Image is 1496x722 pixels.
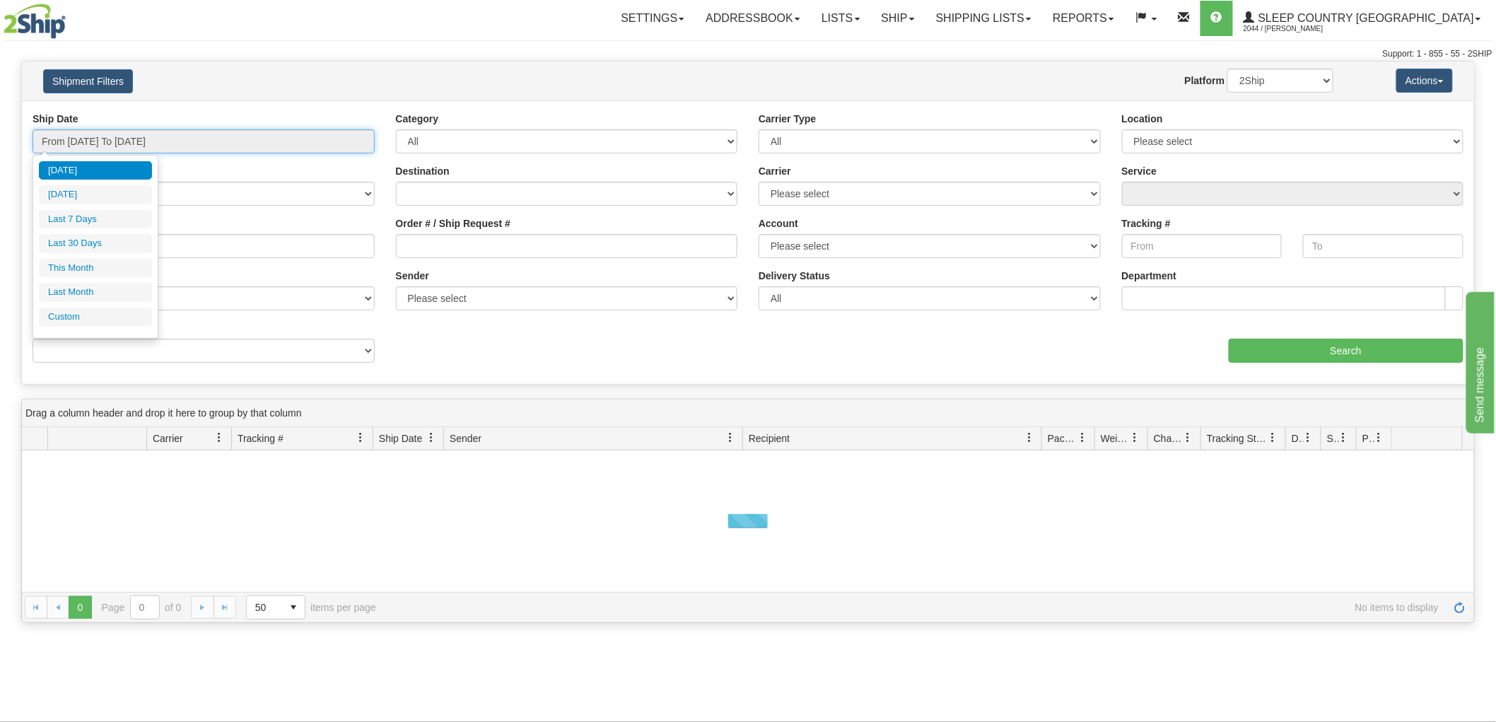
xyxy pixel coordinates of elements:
[610,1,695,36] a: Settings
[246,595,376,619] span: items per page
[1207,431,1268,446] span: Tracking Status
[39,161,152,180] li: [DATE]
[153,431,183,446] span: Carrier
[419,426,443,450] a: Ship Date filter column settings
[4,48,1492,60] div: Support: 1 - 855 - 55 - 2SHIP
[1017,426,1041,450] a: Recipient filter column settings
[102,595,182,619] span: Page of 0
[1449,596,1471,619] a: Refresh
[1122,112,1163,126] label: Location
[39,259,152,278] li: This Month
[1122,216,1171,231] label: Tracking #
[1292,431,1304,446] span: Delivery Status
[1176,426,1200,450] a: Charge filter column settings
[1303,234,1463,258] input: To
[1362,431,1374,446] span: Pickup Status
[396,602,1439,613] span: No items to display
[1154,431,1184,446] span: Charge
[1233,1,1492,36] a: Sleep Country [GEOGRAPHIC_DATA] 2044 / [PERSON_NAME]
[255,600,274,615] span: 50
[1070,426,1094,450] a: Packages filter column settings
[282,596,305,619] span: select
[33,112,78,126] label: Ship Date
[11,8,131,25] div: Send message
[1332,426,1356,450] a: Shipment Issues filter column settings
[1244,22,1350,36] span: 2044 / [PERSON_NAME]
[1327,431,1339,446] span: Shipment Issues
[1122,269,1177,283] label: Department
[695,1,811,36] a: Addressbook
[207,426,231,450] a: Carrier filter column settings
[1042,1,1125,36] a: Reports
[759,112,816,126] label: Carrier Type
[871,1,925,36] a: Ship
[450,431,481,446] span: Sender
[238,431,284,446] span: Tracking #
[718,426,742,450] a: Sender filter column settings
[396,216,511,231] label: Order # / Ship Request #
[396,164,450,178] label: Destination
[69,596,91,619] span: Page 0
[39,234,152,253] li: Last 30 Days
[39,185,152,204] li: [DATE]
[1123,426,1147,450] a: Weight filter column settings
[1122,234,1282,258] input: From
[759,216,798,231] label: Account
[759,269,830,283] label: Delivery Status
[349,426,373,450] a: Tracking # filter column settings
[749,431,790,446] span: Recipient
[925,1,1042,36] a: Shipping lists
[1255,12,1474,24] span: Sleep Country [GEOGRAPHIC_DATA]
[811,1,870,36] a: Lists
[246,595,305,619] span: Page sizes drop down
[1396,69,1453,93] button: Actions
[759,164,791,178] label: Carrier
[379,431,422,446] span: Ship Date
[1101,431,1130,446] span: Weight
[1261,426,1285,450] a: Tracking Status filter column settings
[43,69,133,93] button: Shipment Filters
[39,210,152,229] li: Last 7 Days
[1367,426,1391,450] a: Pickup Status filter column settings
[1185,74,1225,88] label: Platform
[1297,426,1321,450] a: Delivery Status filter column settings
[39,308,152,327] li: Custom
[4,4,66,39] img: logo2044.jpg
[1122,164,1157,178] label: Service
[396,112,439,126] label: Category
[39,283,152,302] li: Last Month
[1229,339,1463,363] input: Search
[396,269,429,283] label: Sender
[22,400,1474,427] div: grid grouping header
[1463,289,1495,433] iframe: chat widget
[1048,431,1077,446] span: Packages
